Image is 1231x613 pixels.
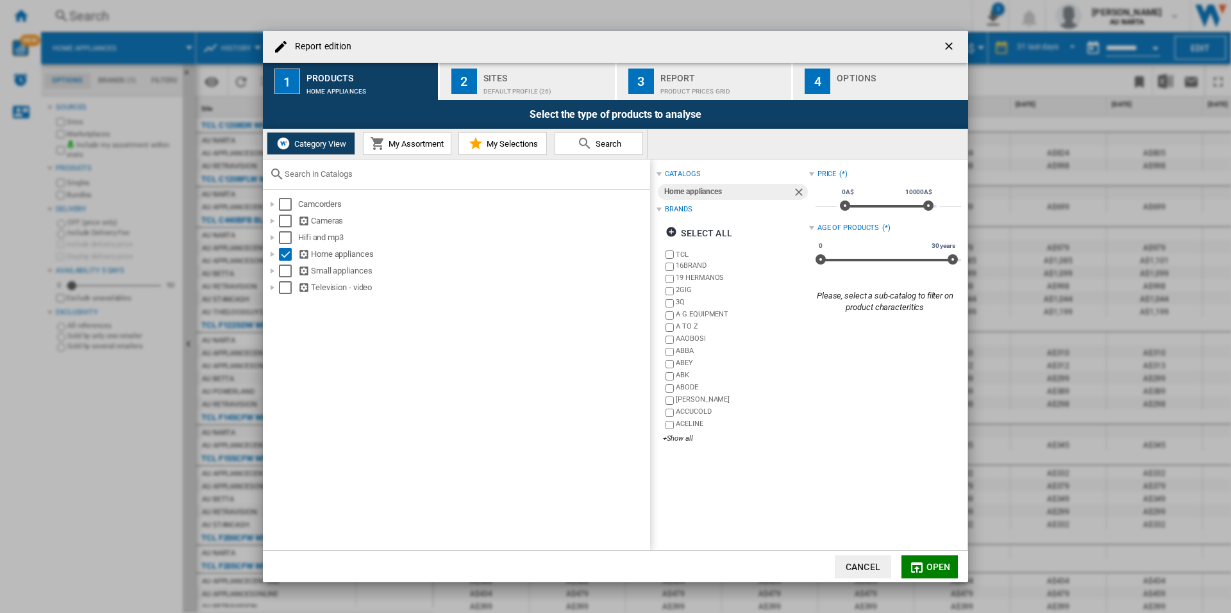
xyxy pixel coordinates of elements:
[666,275,674,283] input: brand.name
[666,263,674,271] input: brand.name
[279,215,298,227] md-checkbox: Select
[676,250,808,259] label: TCL
[666,348,674,356] input: brand.name
[676,285,808,297] div: 2GIG
[666,299,674,307] input: brand.name
[263,31,968,582] md-dialog: Report edition ...
[440,63,616,100] button: 2 Sites Default profile (26)
[306,81,433,95] div: Home appliances
[665,169,700,179] div: catalogs
[835,555,891,578] button: Cancel
[274,69,300,94] div: 1
[676,382,808,395] div: ABODE
[289,40,351,53] h4: Report edition
[298,198,648,211] div: Camcorders
[901,555,958,578] button: Open
[279,281,298,294] md-checkbox: Select
[666,409,674,417] input: brand.name
[263,63,439,100] button: 1 Products Home appliances
[665,204,692,215] div: Brands
[805,69,830,94] div: 4
[662,222,735,245] button: Select all
[903,187,934,197] span: 10000A$
[942,40,958,55] ng-md-icon: getI18NText('BUTTONS.CLOSE_DIALOG')
[676,309,808,322] div: A G EQUIPMENT
[483,81,610,95] div: Default profile (26)
[298,281,648,294] div: Television - video
[458,132,547,155] button: My Selections
[840,187,856,197] span: 0A$
[666,311,674,320] input: brand.name
[555,132,643,155] button: Search
[817,223,880,233] div: Age of products
[267,132,355,155] button: Category View
[666,222,732,245] div: Select all
[617,63,793,100] button: 3 Report Product prices grid
[298,231,648,244] div: Hifi and mp3
[660,81,787,95] div: Product prices grid
[279,265,298,277] md-checkbox: Select
[279,248,298,261] md-checkbox: Select
[285,169,644,179] input: Search in Catalogs
[676,322,808,334] div: A TO Z
[451,69,477,94] div: 2
[592,139,621,149] span: Search
[793,63,968,100] button: 4 Options
[676,273,808,285] div: 19 HERMANOS
[937,34,963,60] button: getI18NText('BUTTONS.CLOSE_DIALOG')
[676,407,808,419] div: ACCUCOLD
[298,215,648,227] div: Cameras
[483,139,538,149] span: My Selections
[385,139,444,149] span: My Assortment
[792,186,808,201] ng-md-icon: Remove
[276,136,291,151] img: wiser-icon-white.png
[666,250,674,259] input: brand.name
[666,360,674,368] input: brand.name
[666,421,674,429] input: brand.name
[664,184,792,200] div: Home appliances
[666,372,674,380] input: brand.name
[666,323,674,332] input: brand.name
[676,297,808,309] div: 3Q
[676,261,808,273] div: 16BRAND
[298,248,648,261] div: Home appliances
[291,139,346,149] span: Category View
[809,290,961,313] div: Please, select a sub-catalog to filter on product characteritics
[666,396,674,405] input: brand.name
[676,419,808,431] div: ACELINE
[676,395,808,407] div: [PERSON_NAME]
[279,198,298,211] md-checkbox: Select
[483,68,610,81] div: Sites
[306,68,433,81] div: Products
[660,68,787,81] div: Report
[663,434,808,443] div: +Show all
[279,231,298,244] md-checkbox: Select
[666,287,674,295] input: brand.name
[298,265,648,277] div: Small appliances
[926,562,951,572] span: Open
[930,241,957,251] span: 30 years
[676,334,808,346] div: AAOBOSI
[676,370,808,382] div: ABK
[676,358,808,370] div: ABEY
[676,346,808,358] div: ABBA
[363,132,451,155] button: My Assortment
[666,336,674,344] input: brand.name
[263,100,968,129] div: Select the type of products to analyse
[817,241,825,251] span: 0
[817,169,837,179] div: Price
[837,68,963,81] div: Options
[628,69,654,94] div: 3
[666,384,674,393] input: brand.name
